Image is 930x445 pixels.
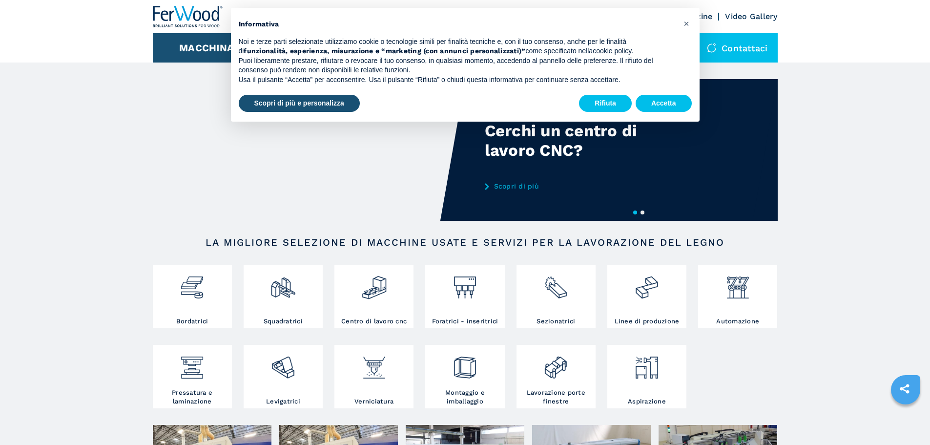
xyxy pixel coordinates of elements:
[239,37,676,56] p: Noi e terze parti selezionate utilizziamo cookie o tecnologie simili per finalità tecniche e, con...
[628,397,666,406] h3: Aspirazione
[607,345,686,408] a: Aspirazione
[519,388,593,406] h3: Lavorazione porte finestre
[244,47,525,55] strong: funzionalità, esperienza, misurazione e “marketing (con annunci personalizzati)”
[361,267,387,300] img: centro_di_lavoro_cnc_2.png
[270,267,296,300] img: squadratrici_2.png
[179,347,205,381] img: pressa-strettoia.png
[270,347,296,381] img: levigatrici_2.png
[593,47,631,55] a: cookie policy
[697,33,778,63] div: Contattaci
[334,345,413,408] a: Verniciatura
[153,345,232,408] a: Pressatura e laminazione
[239,20,676,29] h2: Informativa
[153,6,223,27] img: Ferwood
[354,397,393,406] h3: Verniciatura
[707,43,717,53] img: Contattaci
[634,347,660,381] img: aspirazione_1.png
[636,95,692,112] button: Accetta
[543,347,569,381] img: lavorazione_porte_finestre_2.png
[517,265,596,328] a: Sezionatrici
[452,267,478,300] img: foratrici_inseritrici_2.png
[179,42,244,54] button: Macchinari
[184,236,746,248] h2: LA MIGLIORE SELEZIONE DI MACCHINE USATE E SERVIZI PER LA LAVORAZIONE DEL LEGNO
[179,267,205,300] img: bordatrici_1.png
[244,345,323,408] a: Levigatrici
[641,211,644,214] button: 2
[683,18,689,29] span: ×
[725,267,751,300] img: automazione.png
[425,265,504,328] a: Foratrici - inseritrici
[633,211,637,214] button: 1
[264,317,303,326] h3: Squadratrici
[607,265,686,328] a: Linee di produzione
[428,388,502,406] h3: Montaggio e imballaggio
[425,345,504,408] a: Montaggio e imballaggio
[579,95,632,112] button: Rifiuta
[244,265,323,328] a: Squadratrici
[334,265,413,328] a: Centro di lavoro cnc
[716,317,759,326] h3: Automazione
[155,388,229,406] h3: Pressatura e laminazione
[176,317,208,326] h3: Bordatrici
[432,317,498,326] h3: Foratrici - inseritrici
[615,317,680,326] h3: Linee di produzione
[485,182,676,190] a: Scopri di più
[341,317,407,326] h3: Centro di lavoro cnc
[725,12,777,21] a: Video Gallery
[266,397,300,406] h3: Levigatrici
[679,16,695,31] button: Chiudi questa informativa
[889,401,923,438] iframe: Chat
[517,345,596,408] a: Lavorazione porte finestre
[634,267,660,300] img: linee_di_produzione_2.png
[537,317,575,326] h3: Sezionatrici
[239,75,676,85] p: Usa il pulsante “Accetta” per acconsentire. Usa il pulsante “Rifiuta” o chiudi questa informativa...
[239,56,676,75] p: Puoi liberamente prestare, rifiutare o revocare il tuo consenso, in qualsiasi momento, accedendo ...
[239,95,360,112] button: Scopri di più e personalizza
[153,265,232,328] a: Bordatrici
[543,267,569,300] img: sezionatrici_2.png
[361,347,387,381] img: verniciatura_1.png
[452,347,478,381] img: montaggio_imballaggio_2.png
[153,79,465,221] video: Your browser does not support the video tag.
[698,265,777,328] a: Automazione
[892,377,917,401] a: sharethis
